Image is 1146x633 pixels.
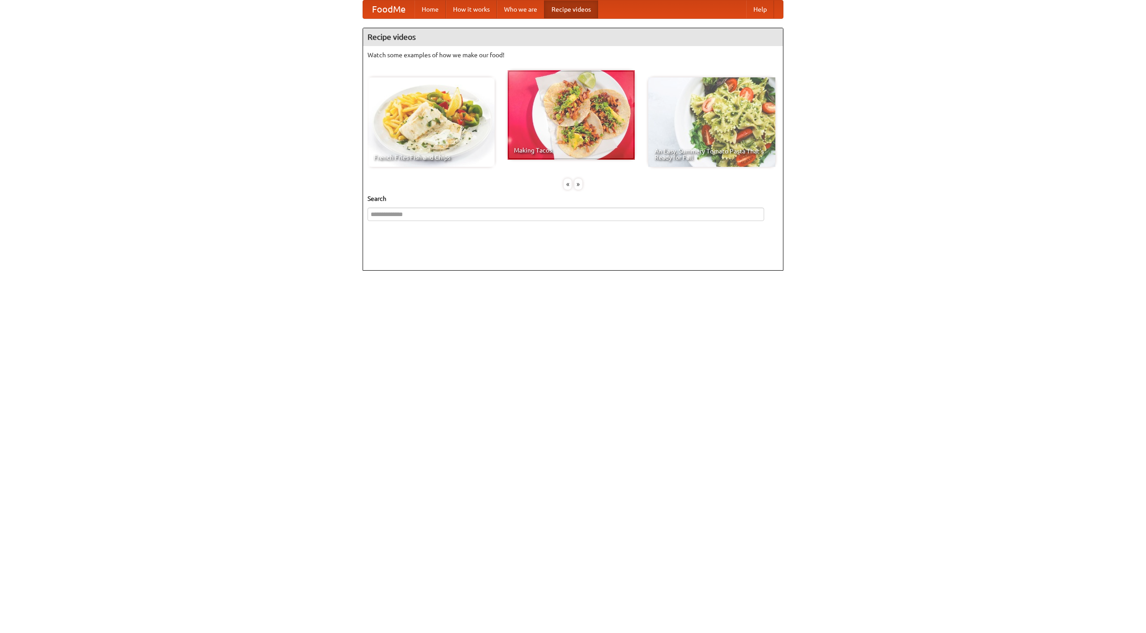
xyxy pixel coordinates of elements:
[363,28,783,46] h4: Recipe videos
[564,178,572,190] div: «
[648,77,775,167] a: An Easy, Summery Tomato Pasta That's Ready for Fall
[497,0,544,18] a: Who we are
[654,148,769,161] span: An Easy, Summery Tomato Pasta That's Ready for Fall
[446,0,497,18] a: How it works
[363,0,415,18] a: FoodMe
[746,0,774,18] a: Help
[374,154,488,161] span: French Fries Fish and Chips
[544,0,598,18] a: Recipe videos
[415,0,446,18] a: Home
[574,178,582,190] div: »
[514,147,629,153] span: Making Tacos
[368,77,495,167] a: French Fries Fish and Chips
[368,194,778,203] h5: Search
[508,70,635,160] a: Making Tacos
[368,51,778,59] p: Watch some examples of how we make our food!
